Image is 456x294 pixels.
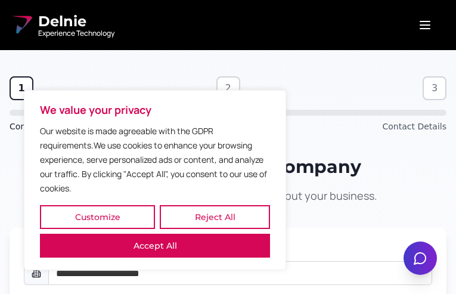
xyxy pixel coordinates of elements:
button: Reject All [160,205,270,229]
button: Open menu [404,13,446,37]
span: Experience Technology [38,29,114,38]
span: Company Info [10,120,68,132]
p: Our website is made agreeable with the GDPR requirements.We use cookies to enhance your browsing ... [40,124,270,196]
span: Delnie [38,12,114,31]
h1: Tell Us About Your Company [10,156,446,178]
button: Open chat [404,242,437,275]
button: Customize [40,205,155,229]
p: We value your privacy [40,103,270,117]
span: Contact Details [383,120,446,132]
a: Delnie Logo Full [10,12,114,38]
span: 2 [225,81,231,95]
span: 3 [432,81,438,95]
span: 1 [18,81,24,95]
button: Accept All [40,234,270,258]
p: Let's start with some basic information about your business. [10,187,446,204]
img: Delnie Logo [10,13,33,37]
